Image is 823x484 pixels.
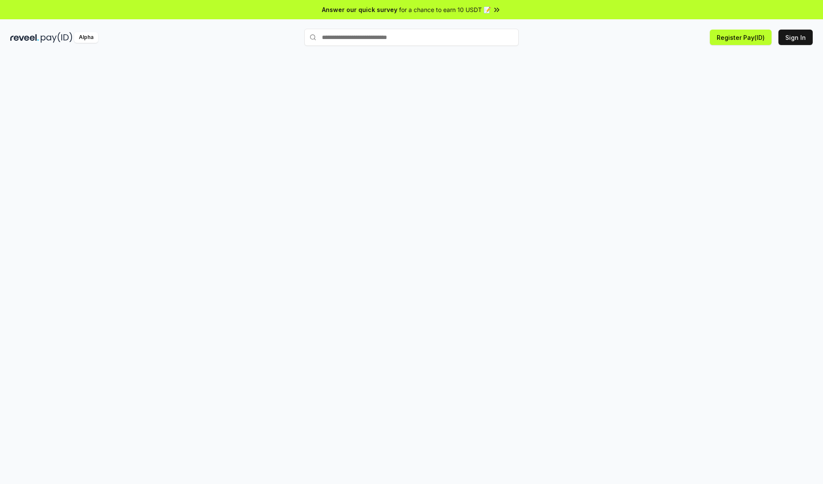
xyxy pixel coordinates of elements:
div: Alpha [74,32,98,43]
img: reveel_dark [10,32,39,43]
span: Answer our quick survey [322,5,397,14]
button: Register Pay(ID) [710,30,772,45]
span: for a chance to earn 10 USDT 📝 [399,5,491,14]
img: pay_id [41,32,72,43]
button: Sign In [778,30,813,45]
